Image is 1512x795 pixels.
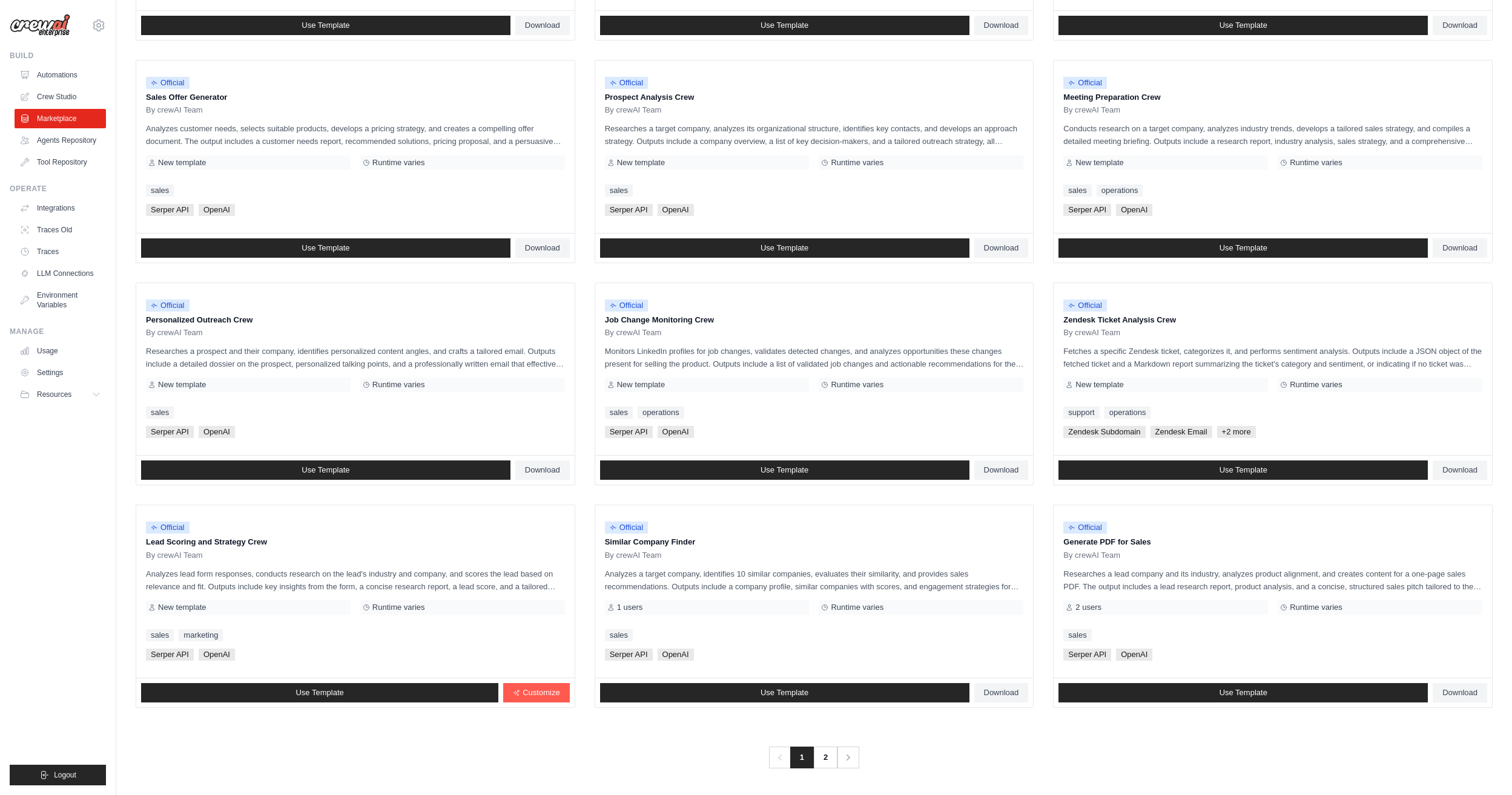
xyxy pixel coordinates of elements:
a: Customize [503,683,569,702]
a: Traces Old [15,220,106,240]
p: Analyzes a target company, identifies 10 similar companies, evaluates their similarity, and provi... [605,568,1024,593]
a: Download [1433,238,1487,258]
p: Generate PDF for Sales [1063,536,1482,548]
span: OpenAI [1116,649,1152,661]
span: New template [617,158,665,168]
p: Personalized Outreach Crew [146,314,565,326]
span: By crewAI Team [146,105,203,115]
span: Runtime varies [1290,380,1342,390]
span: Runtime varies [831,603,883,612]
span: Use Template [761,21,808,30]
p: Lead Scoring and Strategy Crew [146,536,565,548]
span: Download [1442,465,1477,475]
a: sales [146,185,174,197]
span: New template [158,603,206,612]
span: Download [984,465,1019,475]
span: Use Template [302,243,349,253]
span: Use Template [761,688,808,698]
p: Prospect Analysis Crew [605,91,1024,103]
span: Serper API [146,426,194,438]
span: OpenAI [1116,204,1152,216]
div: Operate [10,184,106,194]
a: Crew Studio [15,87,106,106]
span: Download [984,21,1019,30]
p: Similar Company Finder [605,536,1024,548]
a: sales [605,185,633,197]
div: Build [10,51,106,61]
span: Zendesk Email [1151,426,1212,438]
span: Logout [54,770,76,780]
span: New template [158,380,206,390]
span: Official [146,299,190,312]
a: sales [1063,629,1091,641]
a: Environment Variables [15,286,106,315]
span: Use Template [761,465,808,475]
span: Download [525,243,560,253]
a: Download [515,238,570,258]
a: operations [1104,407,1151,419]
a: Download [974,16,1029,35]
a: Use Template [600,16,969,35]
span: Download [1442,688,1477,698]
a: Download [1433,460,1487,480]
a: Download [1433,683,1487,702]
span: Use Template [761,243,808,253]
a: Tool Repository [15,152,106,172]
a: Use Template [141,460,510,480]
a: Agents Repository [15,131,106,150]
span: Official [146,522,190,534]
span: Use Template [295,688,343,698]
a: Download [974,238,1029,258]
a: sales [605,407,633,419]
a: Usage [15,341,106,361]
span: Serper API [605,204,653,216]
span: Serper API [1063,649,1111,661]
button: Logout [10,765,106,785]
a: sales [146,407,174,419]
span: Official [146,77,190,89]
a: 2 [813,747,837,768]
a: Download [515,460,570,480]
a: support [1063,407,1099,419]
a: Integrations [15,198,106,218]
span: 1 users [617,603,643,612]
span: Serper API [605,426,653,438]
span: Use Template [1220,688,1267,698]
span: Runtime varies [831,380,883,390]
span: Resources [37,390,71,399]
a: Use Template [1058,238,1428,258]
span: By crewAI Team [605,105,662,115]
span: New template [1075,380,1123,390]
span: +2 more [1217,426,1256,438]
span: Use Template [1220,243,1267,253]
a: marketing [179,629,223,641]
span: 1 [790,747,814,768]
span: Runtime varies [1290,158,1342,168]
a: Download [1433,16,1487,35]
p: Analyzes customer needs, selects suitable products, develops a pricing strategy, and creates a co... [146,122,565,148]
a: Settings [15,363,106,382]
span: By crewAI Team [605,551,662,560]
p: Researches a lead company and its industry, analyzes product alignment, and creates content for a... [1063,568,1482,593]
a: operations [1097,185,1143,197]
a: Download [515,16,570,35]
span: Official [605,299,649,312]
a: Use Template [141,16,510,35]
p: Meeting Preparation Crew [1063,91,1482,103]
span: Download [1442,21,1477,30]
span: Serper API [1063,204,1111,216]
span: OpenAI [658,204,694,216]
span: Download [984,243,1019,253]
a: Use Template [600,460,969,480]
button: Resources [15,385,106,404]
span: Official [605,522,649,534]
span: By crewAI Team [1063,328,1120,338]
p: Conducts research on a target company, analyzes industry trends, develops a tailored sales strate... [1063,122,1482,148]
span: Runtime varies [372,158,425,168]
span: Serper API [605,649,653,661]
p: Zendesk Ticket Analysis Crew [1063,314,1482,326]
span: New template [1075,158,1123,168]
a: Use Template [1058,460,1428,480]
span: Download [525,21,560,30]
nav: Pagination [769,747,859,768]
